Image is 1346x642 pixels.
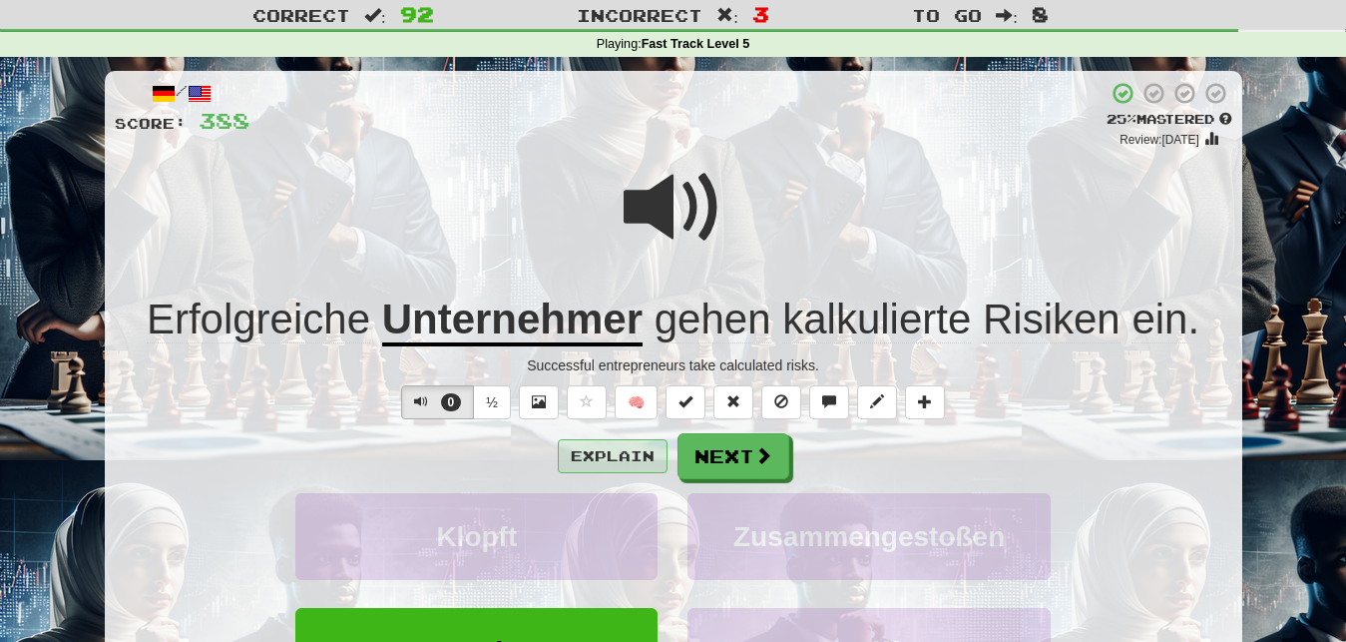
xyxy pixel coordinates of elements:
span: Klopft [436,521,517,552]
span: kalkulierte [782,296,971,343]
button: 0 [401,385,474,419]
button: Explain [558,439,668,473]
button: Klopft [295,493,658,580]
button: Set this sentence to 100% Mastered (alt+m) [666,385,705,419]
span: Zusammengestoßen [733,521,1005,552]
button: 🧠 [615,385,658,419]
u: Unternehmer [382,296,643,346]
span: ein [1131,296,1187,343]
span: : [364,7,386,24]
strong: Fast Track Level 5 [642,37,750,51]
span: Score: [115,115,187,132]
span: 388 [199,108,249,133]
span: 92 [400,2,434,26]
div: Mastered [1107,111,1232,129]
button: Ignore sentence (alt+i) [761,385,801,419]
button: Show image (alt+x) [519,385,559,419]
span: gehen [655,296,771,343]
button: ½ [473,385,511,419]
span: : [716,7,738,24]
span: Erfolgreiche [147,296,370,343]
span: To go [912,5,982,25]
span: Risiken [983,296,1121,343]
span: Incorrect [577,5,702,25]
small: Review: [DATE] [1120,133,1199,147]
button: Favorite sentence (alt+f) [567,385,607,419]
div: / [115,81,249,106]
button: Discuss sentence (alt+u) [809,385,849,419]
span: 25 % [1107,111,1136,127]
div: Text-to-speech controls [397,385,511,419]
span: Correct [252,5,350,25]
button: Edit sentence (alt+d) [857,385,897,419]
span: 3 [752,2,769,26]
span: 8 [1032,2,1049,26]
button: Zusammengestoßen [687,493,1050,580]
span: 0 [441,393,462,411]
button: Add to collection (alt+a) [905,385,945,419]
button: Next [677,433,789,479]
button: Reset to 0% Mastered (alt+r) [713,385,753,419]
span: . [643,296,1199,343]
div: Successful entrepreneurs take calculated risks. [115,355,1232,375]
span: : [996,7,1018,24]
